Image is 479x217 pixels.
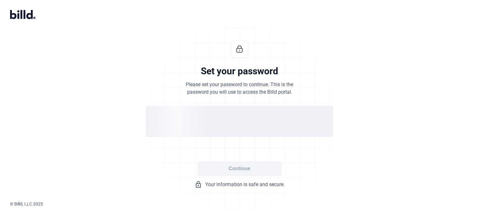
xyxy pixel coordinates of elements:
[10,201,479,207] div: © Billd, LLC 2025
[201,65,278,77] div: Set your password
[146,106,333,137] div: loading
[197,161,282,176] button: Continue
[146,181,333,188] div: Your information is safe and secure.
[186,81,293,96] div: Please set your password to continue. This is the password you will use to access the Billd portal.
[195,181,202,188] mat-icon: lock_outline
